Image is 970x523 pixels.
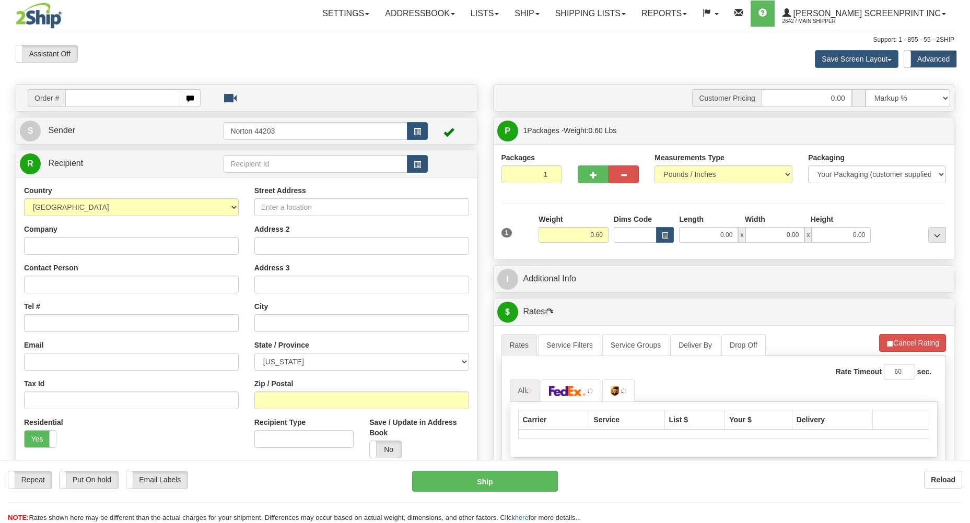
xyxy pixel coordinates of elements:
div: Support: 1 - 855 - 55 - 2SHIP [16,35,954,44]
span: I [497,269,518,290]
span: 2642 / Main Shipper [782,16,861,27]
label: Country [24,185,52,196]
label: Tel # [24,301,40,312]
label: Width [745,214,765,224]
th: Carrier [518,410,589,430]
span: x [804,227,812,243]
label: Company [24,224,57,234]
a: $Rates [497,301,951,323]
span: 1 [523,126,528,135]
span: Weight: [564,126,616,135]
label: Street Address [254,185,306,196]
label: sec. [917,366,931,377]
label: Dims Code [614,214,652,224]
label: Address 2 [254,224,290,234]
th: Your $ [725,410,792,430]
label: Height [811,214,834,224]
label: Email Labels [126,471,188,488]
a: All [510,379,540,401]
img: tiny_red.gif [588,388,593,394]
label: Contact Person [24,263,78,273]
th: Delivery [792,410,872,430]
span: Packages - [523,120,617,141]
label: Weight [539,214,563,224]
label: Packaging [808,152,845,163]
a: R Recipient [20,153,201,174]
input: Recipient Id [224,155,407,173]
button: Save Screen Layout [815,50,898,68]
a: Addressbook [377,1,463,27]
span: Sender [48,126,75,135]
a: Deliver By [670,334,720,356]
a: here [515,514,529,521]
span: 0.60 [589,126,603,135]
a: Lists [463,1,507,27]
img: logo2642.jpg [16,3,62,29]
button: Reload [924,471,962,489]
label: Zip / Postal [254,378,294,389]
th: List $ [664,410,725,430]
input: Enter a location [254,198,469,216]
label: Residential [24,417,63,427]
img: tiny_red.gif [526,388,531,394]
label: Yes [25,431,56,447]
label: Save / Update in Address Book [369,417,469,438]
input: Sender Id [224,122,407,140]
label: Packages [501,152,535,163]
label: State / Province [254,340,309,350]
label: Tax Id [24,378,44,389]
a: Ship [507,1,547,27]
th: Service [589,410,664,430]
label: Address 3 [254,263,290,273]
label: Length [679,214,704,224]
label: No [370,441,401,458]
b: Reload [931,476,955,484]
span: [PERSON_NAME] Screenprint Inc [791,9,941,18]
img: UPS [611,386,620,396]
a: Service Filters [538,334,601,356]
a: Rates [501,334,537,356]
a: Shipping lists [547,1,634,27]
span: Lbs [605,126,617,135]
span: Customer Pricing [692,89,761,107]
img: tiny_red.gif [621,388,626,394]
label: Repeat [8,471,51,488]
label: Measurements Type [655,152,724,163]
span: R [20,153,41,174]
a: Service Groups [602,334,669,356]
a: Settings [314,1,377,27]
span: x [738,227,745,243]
span: Recipient [48,159,83,168]
span: S [20,121,41,141]
label: City [254,301,268,312]
label: Recipient Type [254,417,306,427]
img: Progress.gif [545,308,553,316]
a: Reports [634,1,695,27]
label: Put On hold [60,471,118,488]
img: FedEx [549,386,586,396]
span: P [497,121,518,141]
label: Email [24,340,43,350]
span: NOTE: [8,514,29,521]
div: ... [928,227,946,243]
button: Ship [412,471,558,492]
a: [PERSON_NAME] Screenprint Inc 2642 / Main Shipper [775,1,954,27]
label: Advanced [904,51,956,67]
a: P 1Packages -Weight:0.60 Lbs [497,120,951,141]
a: S Sender [20,120,224,141]
label: Rate Timeout [836,366,882,377]
button: Cancel Rating [879,334,946,352]
span: Order # [28,89,65,107]
a: Drop Off [721,334,766,356]
span: 1 [501,228,512,237]
span: $ [497,302,518,323]
label: Assistant Off [16,45,77,62]
a: IAdditional Info [497,268,951,290]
